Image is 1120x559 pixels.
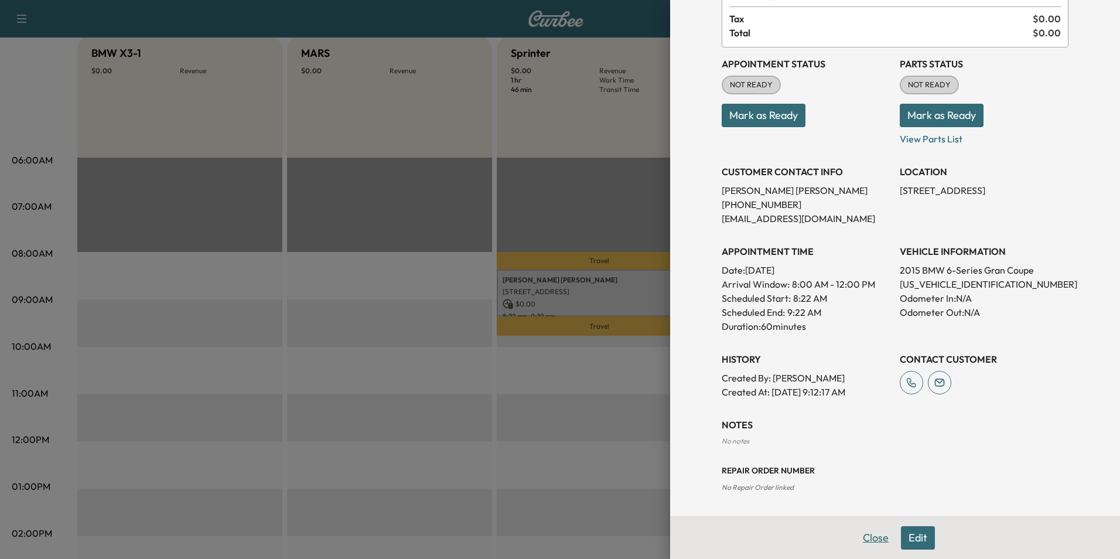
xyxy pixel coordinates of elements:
p: Date: [DATE] [722,263,890,277]
p: Scheduled Start: [722,291,791,305]
p: Created At : [DATE] 9:12:17 AM [722,385,890,399]
p: [PHONE_NUMBER] [722,197,890,212]
span: $ 0.00 [1033,26,1061,40]
h3: CUSTOMER CONTACT INFO [722,165,890,179]
h3: APPOINTMENT TIME [722,244,890,258]
p: Odometer In: N/A [900,291,1068,305]
p: Arrival Window: [722,277,890,291]
span: NOT READY [901,79,958,91]
p: [PERSON_NAME] [PERSON_NAME] [722,183,890,197]
p: Created By : [PERSON_NAME] [722,371,890,385]
p: Odometer Out: N/A [900,305,1068,319]
h3: Parts Status [900,57,1068,71]
button: Close [855,526,896,550]
p: [STREET_ADDRESS] [900,183,1068,197]
h3: Repair Order number [722,465,1068,476]
p: 2015 BMW 6-Series Gran Coupe [900,263,1068,277]
h3: Appointment Status [722,57,890,71]
h3: CONTACT CUSTOMER [900,352,1068,366]
p: [US_VEHICLE_IDENTIFICATION_NUMBER] [900,277,1068,291]
h3: History [722,352,890,366]
h3: LOCATION [900,165,1068,179]
p: View Parts List [900,127,1068,146]
h3: NOTES [722,418,1068,432]
p: 9:22 AM [787,305,821,319]
span: Tax [729,12,1033,26]
h3: VEHICLE INFORMATION [900,244,1068,258]
span: Total [729,26,1033,40]
span: $ 0.00 [1033,12,1061,26]
button: Mark as Ready [900,104,984,127]
p: Scheduled End: [722,305,785,319]
p: [EMAIL_ADDRESS][DOMAIN_NAME] [722,212,890,226]
span: NOT READY [723,79,780,91]
button: Edit [901,526,935,550]
span: No Repair Order linked [722,483,794,492]
div: No notes [722,437,1068,446]
button: Mark as Ready [722,104,805,127]
p: Duration: 60 minutes [722,319,890,333]
p: 8:22 AM [793,291,827,305]
span: 8:00 AM - 12:00 PM [792,277,875,291]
